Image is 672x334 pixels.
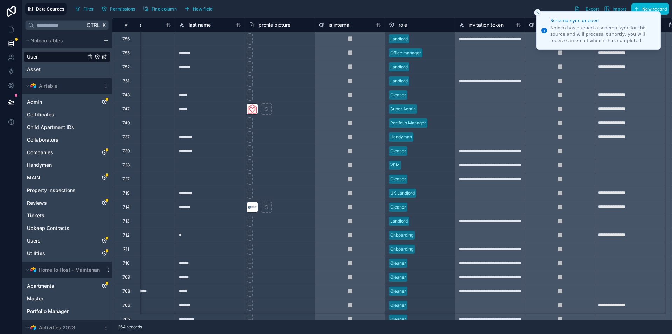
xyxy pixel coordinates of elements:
[631,3,669,15] button: New record
[390,288,406,294] div: Cleaner
[123,204,130,210] div: 714
[123,78,129,84] div: 751
[390,50,421,56] div: Office manager
[122,36,130,42] div: 756
[390,36,408,42] div: Landlord
[86,21,100,29] span: Ctrl
[390,218,408,224] div: Landlord
[152,6,177,12] span: Find column
[72,4,97,14] button: Filter
[122,120,130,126] div: 740
[118,324,142,330] span: 264 records
[602,3,629,15] button: Import
[550,17,655,24] div: Schema sync queued
[390,134,412,140] div: Handyman
[399,21,407,28] span: role
[101,23,106,28] span: K
[390,78,408,84] div: Landlord
[189,21,211,28] span: last name
[99,4,138,14] button: Permissions
[25,3,67,15] button: Data Sources
[193,6,213,12] span: New field
[122,148,130,154] div: 730
[122,64,130,70] div: 752
[110,6,135,12] span: Permissions
[122,50,130,56] div: 755
[390,148,406,154] div: Cleaner
[122,106,130,112] div: 747
[36,6,64,12] span: Data Sources
[122,274,130,280] div: 709
[122,134,130,140] div: 737
[469,21,504,28] span: invitation token
[390,120,426,126] div: Portfolio Manager
[390,190,415,196] div: UK Landlord
[390,302,406,308] div: Cleaner
[629,3,669,15] a: New record
[141,4,179,14] button: Find column
[390,260,406,266] div: Cleaner
[390,92,406,98] div: Cleaner
[83,6,94,12] span: Filter
[122,288,130,294] div: 708
[390,162,400,168] div: VPM
[123,190,129,196] div: 719
[123,232,129,238] div: 712
[99,4,140,14] a: Permissions
[390,106,416,112] div: Super Admin
[123,218,129,224] div: 713
[182,4,215,14] button: New field
[390,176,406,182] div: Cleaner
[390,232,413,238] div: Onboarding
[122,162,130,168] div: 728
[122,92,130,98] div: 748
[122,316,130,322] div: 705
[122,302,130,308] div: 706
[122,176,130,182] div: 727
[123,246,129,252] div: 711
[259,21,290,28] span: profile picture
[390,246,413,252] div: Onboarding
[329,21,350,28] span: is internal
[390,316,406,322] div: Cleaner
[572,3,602,15] button: Export
[390,274,406,280] div: Cleaner
[118,22,135,27] div: #
[550,25,655,44] div: Noloco has queued a schema sync for this source and will process it shortly, you will receive an ...
[534,9,541,16] button: Close toast
[123,260,130,266] div: 710
[390,204,406,210] div: Cleaner
[390,64,408,70] div: Landlord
